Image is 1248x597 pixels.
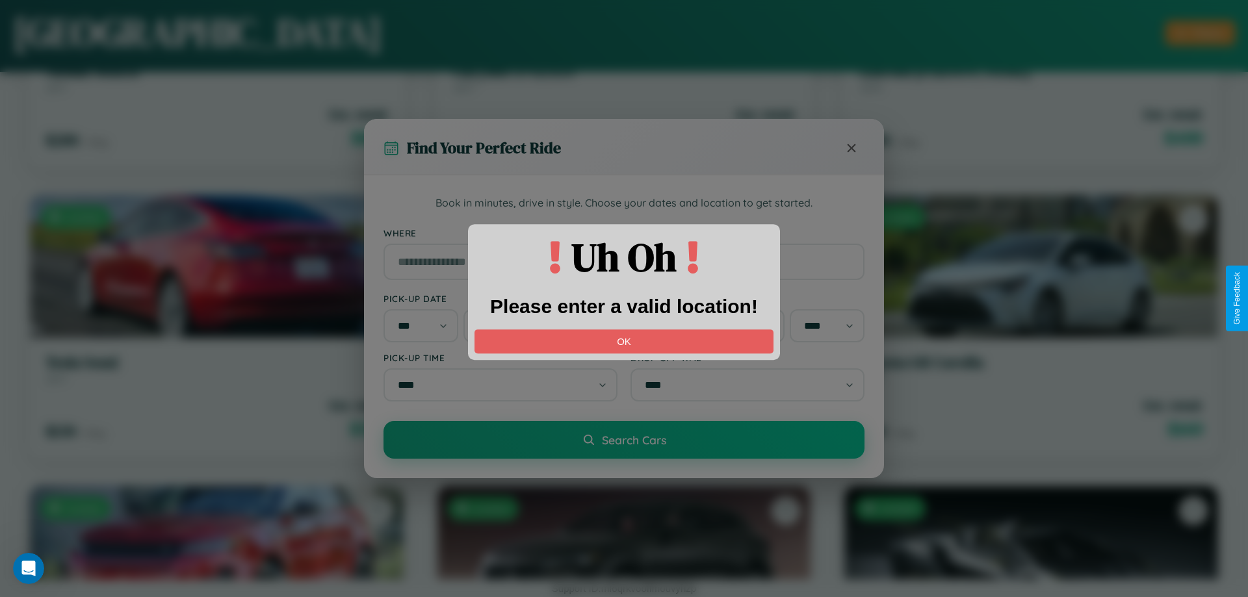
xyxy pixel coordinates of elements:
[630,352,864,363] label: Drop-off Time
[407,137,561,159] h3: Find Your Perfect Ride
[630,293,864,304] label: Drop-off Date
[383,227,864,238] label: Where
[383,195,864,212] p: Book in minutes, drive in style. Choose your dates and location to get started.
[602,433,666,447] span: Search Cars
[383,352,617,363] label: Pick-up Time
[383,293,617,304] label: Pick-up Date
